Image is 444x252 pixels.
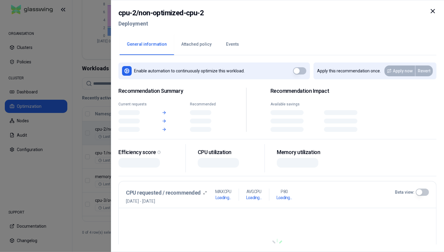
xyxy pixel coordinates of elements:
[271,88,374,95] h2: Recommendation Impact
[215,189,231,195] p: MAX CPU
[126,198,207,204] span: [DATE] - [DATE]
[271,102,320,107] div: Available savings
[395,189,415,195] label: Beta view:
[118,8,204,18] h2: cpu-2 / non-optimized-cpu-2
[190,102,222,107] div: Recommended
[281,189,288,195] p: P80
[277,195,292,201] h1: Loading...
[118,149,181,156] div: Efficiency score
[198,149,260,156] div: CPU utilization
[126,189,201,197] h3: CPU requested / recommended
[118,88,222,95] span: Recommendation Summary
[118,102,151,107] div: Current requests
[174,34,219,55] button: Attached policy
[120,34,174,55] button: General information
[317,68,381,74] p: Apply this recommendation once.
[219,34,246,55] button: Events
[216,195,231,201] h1: Loading...
[134,68,245,74] p: Enable automation to continuously optimize this workload.
[246,189,262,195] p: AVG CPU
[118,18,204,29] h2: Deployment
[246,195,262,201] h1: Loading...
[277,149,339,156] div: Memory utilization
